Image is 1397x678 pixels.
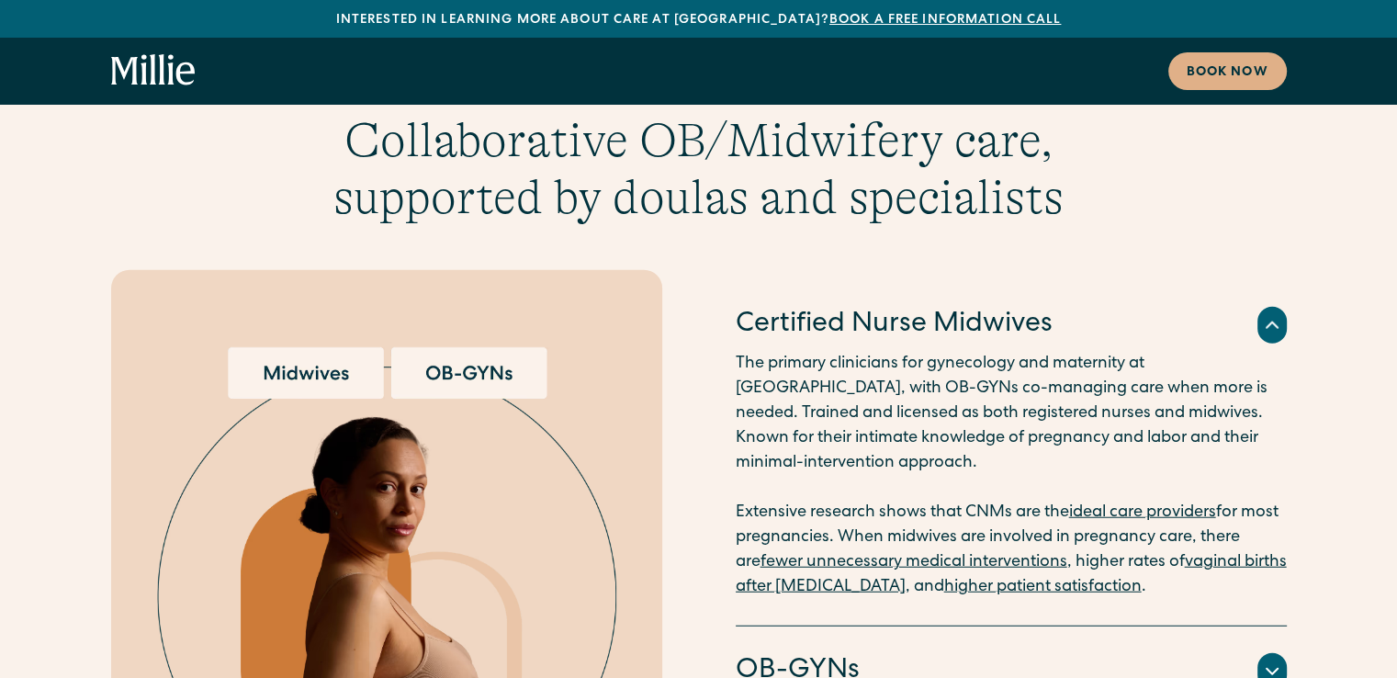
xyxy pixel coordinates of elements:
[1069,504,1216,521] a: ideal care providers
[329,112,1069,227] h3: Collaborative OB/Midwifery care, supported by doulas and specialists
[736,306,1053,345] h4: Certified Nurse Midwives
[1168,52,1287,90] a: Book now
[944,579,1142,595] a: higher patient satisfaction
[1187,63,1268,83] div: Book now
[736,352,1287,600] p: The primary clinicians for gynecology and maternity at [GEOGRAPHIC_DATA], with OB-GYNs co-managin...
[111,54,196,87] a: home
[760,554,1067,571] a: fewer unnecessary medical interventions
[829,14,1061,27] a: Book a free information call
